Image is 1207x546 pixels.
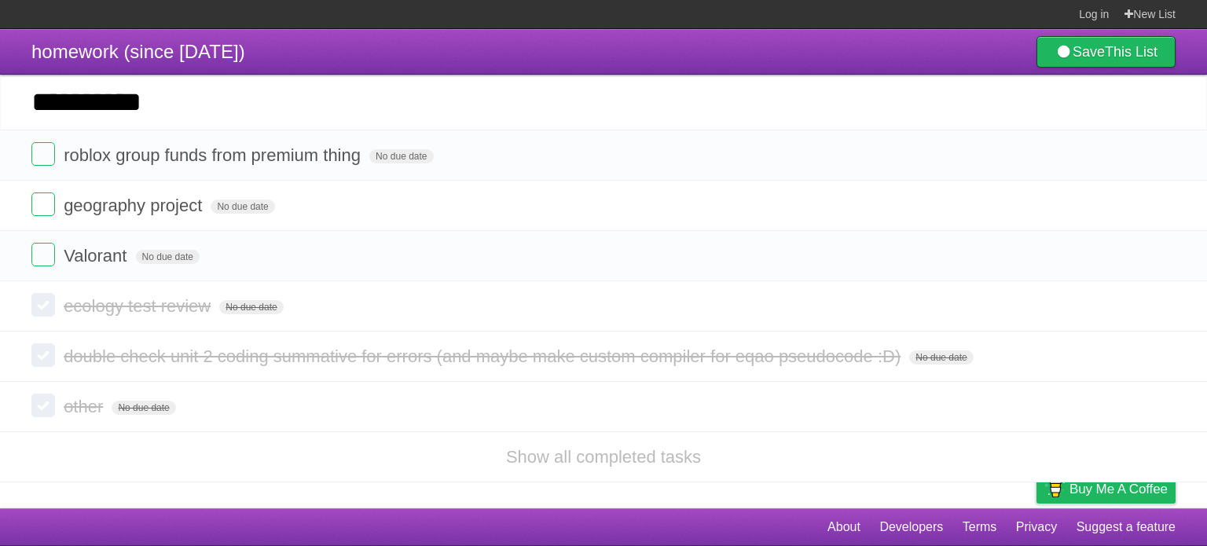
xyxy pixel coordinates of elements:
[1036,36,1176,68] a: SaveThis List
[112,401,175,415] span: No due date
[136,250,200,264] span: No due date
[64,196,206,215] span: geography project
[1036,475,1176,504] a: Buy me a coffee
[1077,512,1176,542] a: Suggest a feature
[1069,475,1168,503] span: Buy me a coffee
[1105,44,1157,60] b: This List
[369,149,433,163] span: No due date
[31,243,55,266] label: Done
[64,346,904,366] span: double check unit 2 coding summative for errors (and maybe make custom compiler for eqao pseudoco...
[879,512,943,542] a: Developers
[31,394,55,417] label: Done
[909,350,973,365] span: No due date
[827,512,860,542] a: About
[31,142,55,166] label: Done
[64,296,215,316] span: ecology test review
[1044,475,1066,502] img: Buy me a coffee
[64,145,365,165] span: roblox group funds from premium thing
[31,293,55,317] label: Done
[963,512,997,542] a: Terms
[219,300,283,314] span: No due date
[211,200,274,214] span: No due date
[506,447,701,467] a: Show all completed tasks
[31,41,245,62] span: homework (since [DATE])
[64,246,130,266] span: Valorant
[64,397,107,416] span: other
[31,343,55,367] label: Done
[31,192,55,216] label: Done
[1016,512,1057,542] a: Privacy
